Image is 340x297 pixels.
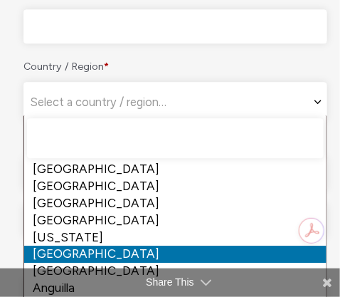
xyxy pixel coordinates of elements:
[24,212,326,229] li: [GEOGRAPHIC_DATA]
[24,195,326,212] li: [GEOGRAPHIC_DATA]
[24,263,326,280] li: [GEOGRAPHIC_DATA]
[30,95,166,109] span: Select a country / region…
[24,161,326,178] li: [GEOGRAPHIC_DATA]
[23,82,327,120] span: Country / Region
[24,229,326,246] li: [US_STATE]
[24,178,326,195] li: [GEOGRAPHIC_DATA]
[23,56,327,77] label: Country / Region
[24,246,326,263] li: [GEOGRAPHIC_DATA]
